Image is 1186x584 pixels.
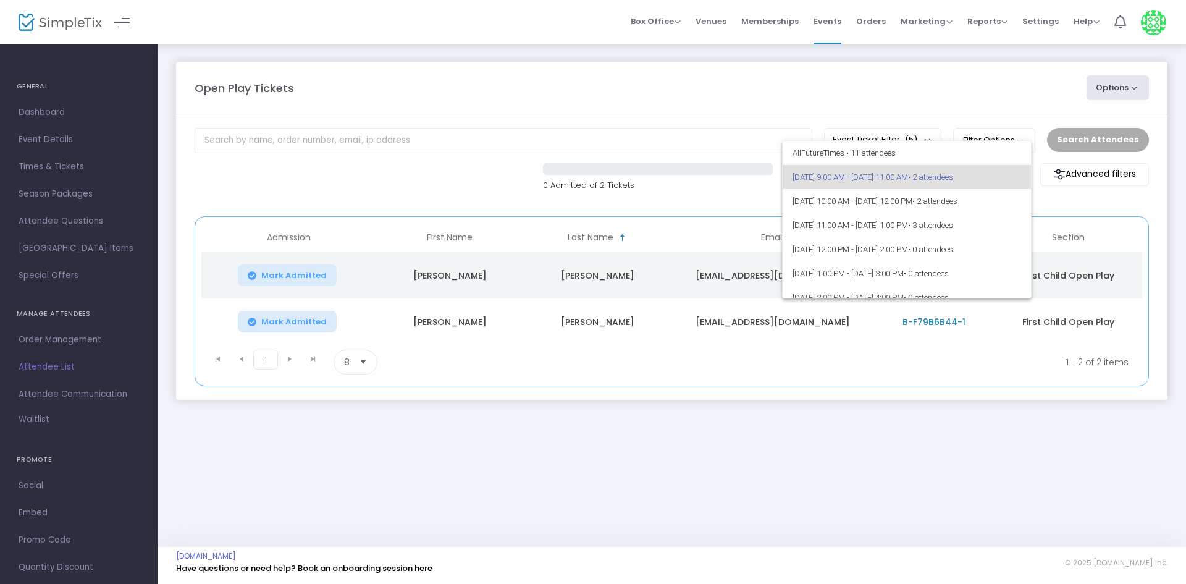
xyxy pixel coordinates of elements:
[793,141,1022,165] span: All Future Times • 11 attendees
[793,286,1022,310] span: [DATE] 2:00 PM - [DATE] 4:00 PM
[793,237,1022,261] span: [DATE] 12:00 PM - [DATE] 2:00 PM
[908,172,953,182] span: • 2 attendees
[912,197,957,206] span: • 2 attendees
[793,213,1022,237] span: [DATE] 11:00 AM - [DATE] 1:00 PM
[793,165,1022,189] span: [DATE] 9:00 AM - [DATE] 11:00 AM
[793,189,1022,213] span: [DATE] 10:00 AM - [DATE] 12:00 PM
[793,261,1022,286] span: [DATE] 1:00 PM - [DATE] 3:00 PM
[908,221,953,230] span: • 3 attendees
[904,269,949,278] span: • 0 attendees
[908,245,953,254] span: • 0 attendees
[904,293,949,302] span: • 0 attendees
